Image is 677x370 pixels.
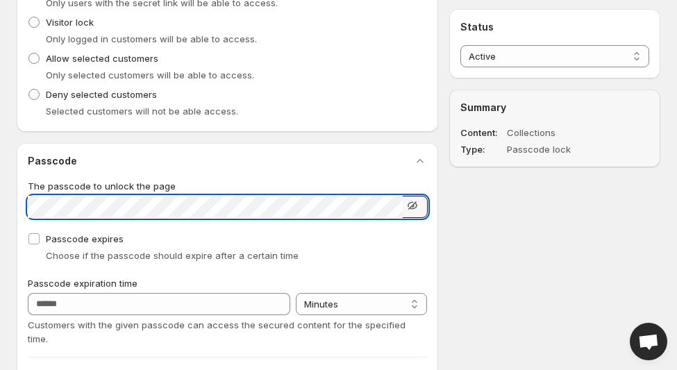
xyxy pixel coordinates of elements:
[460,126,503,140] dt: Content:
[46,250,299,261] span: Choose if the passcode should expire after a certain time
[28,276,427,290] p: Passcode expiration time
[630,323,667,360] div: Open chat
[46,53,158,64] span: Allow selected customers
[28,318,427,346] p: Customers with the given passcode can access the secured content for the specified time.
[460,101,649,115] h2: Summary
[28,180,176,192] span: The passcode to unlock the page
[46,69,254,81] span: Only selected customers will be able to access.
[507,142,610,156] dd: Passcode lock
[46,33,257,44] span: Only logged in customers will be able to access.
[460,142,503,156] dt: Type:
[46,89,157,100] span: Deny selected customers
[46,106,238,117] span: Selected customers will not be able access.
[460,20,649,34] h2: Status
[507,126,610,140] dd: Collections
[46,17,94,28] span: Visitor lock
[46,233,124,244] span: Passcode expires
[28,154,77,168] h2: Passcode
